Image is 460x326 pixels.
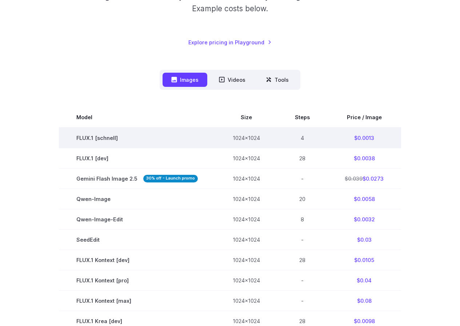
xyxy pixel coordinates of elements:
[215,209,277,229] td: 1024x1024
[277,250,327,270] td: 28
[327,291,401,311] td: $0.08
[215,189,277,209] td: 1024x1024
[277,107,327,128] th: Steps
[59,291,215,311] td: FLUX.1 Kontext [max]
[59,250,215,270] td: FLUX.1 Kontext [dev]
[277,189,327,209] td: 20
[327,250,401,270] td: $0.0105
[76,174,198,183] span: Gemini Flash Image 2.5
[215,270,277,291] td: 1024x1024
[59,128,215,148] td: FLUX.1 [schnell]
[327,229,401,250] td: $0.03
[327,128,401,148] td: $0.0013
[215,229,277,250] td: 1024x1024
[327,168,401,189] td: $0.0273
[327,189,401,209] td: $0.0058
[59,148,215,168] td: FLUX.1 [dev]
[215,168,277,189] td: 1024x1024
[277,291,327,311] td: -
[59,209,215,229] td: Qwen-Image-Edit
[215,148,277,168] td: 1024x1024
[277,209,327,229] td: 8
[277,229,327,250] td: -
[215,250,277,270] td: 1024x1024
[327,107,401,128] th: Price / Image
[59,189,215,209] td: Qwen-Image
[143,175,198,182] strong: 30% off - Launch promo
[345,176,363,182] s: $0.039
[327,270,401,291] td: $0.04
[215,128,277,148] td: 1024x1024
[277,270,327,291] td: -
[59,107,215,128] th: Model
[215,107,277,128] th: Size
[163,73,207,87] button: Images
[210,73,254,87] button: Videos
[327,209,401,229] td: $0.0032
[59,270,215,291] td: FLUX.1 Kontext [pro]
[59,229,215,250] td: SeedEdit
[257,73,297,87] button: Tools
[277,148,327,168] td: 28
[188,38,272,47] a: Explore pricing in Playground
[277,128,327,148] td: 4
[327,148,401,168] td: $0.0038
[277,168,327,189] td: -
[215,291,277,311] td: 1024x1024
